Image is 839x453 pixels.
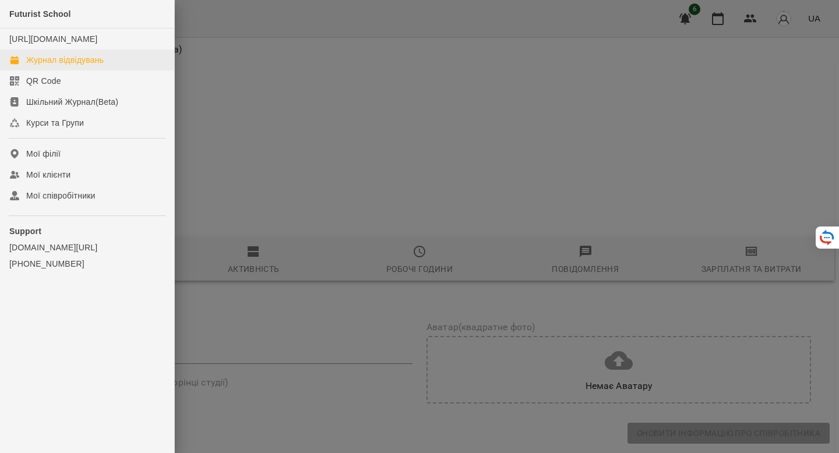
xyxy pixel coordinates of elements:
[9,225,165,237] p: Support
[9,242,165,253] a: [DOMAIN_NAME][URL]
[26,54,104,66] div: Журнал відвідувань
[26,169,70,181] div: Мої клієнти
[26,96,118,108] div: Шкільний Журнал(Beta)
[26,117,84,129] div: Курси та Групи
[26,190,96,201] div: Мої співробітники
[26,148,61,160] div: Мої філії
[9,258,165,270] a: [PHONE_NUMBER]
[9,34,97,44] a: [URL][DOMAIN_NAME]
[26,75,61,87] div: QR Code
[9,9,71,19] span: Futurist School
